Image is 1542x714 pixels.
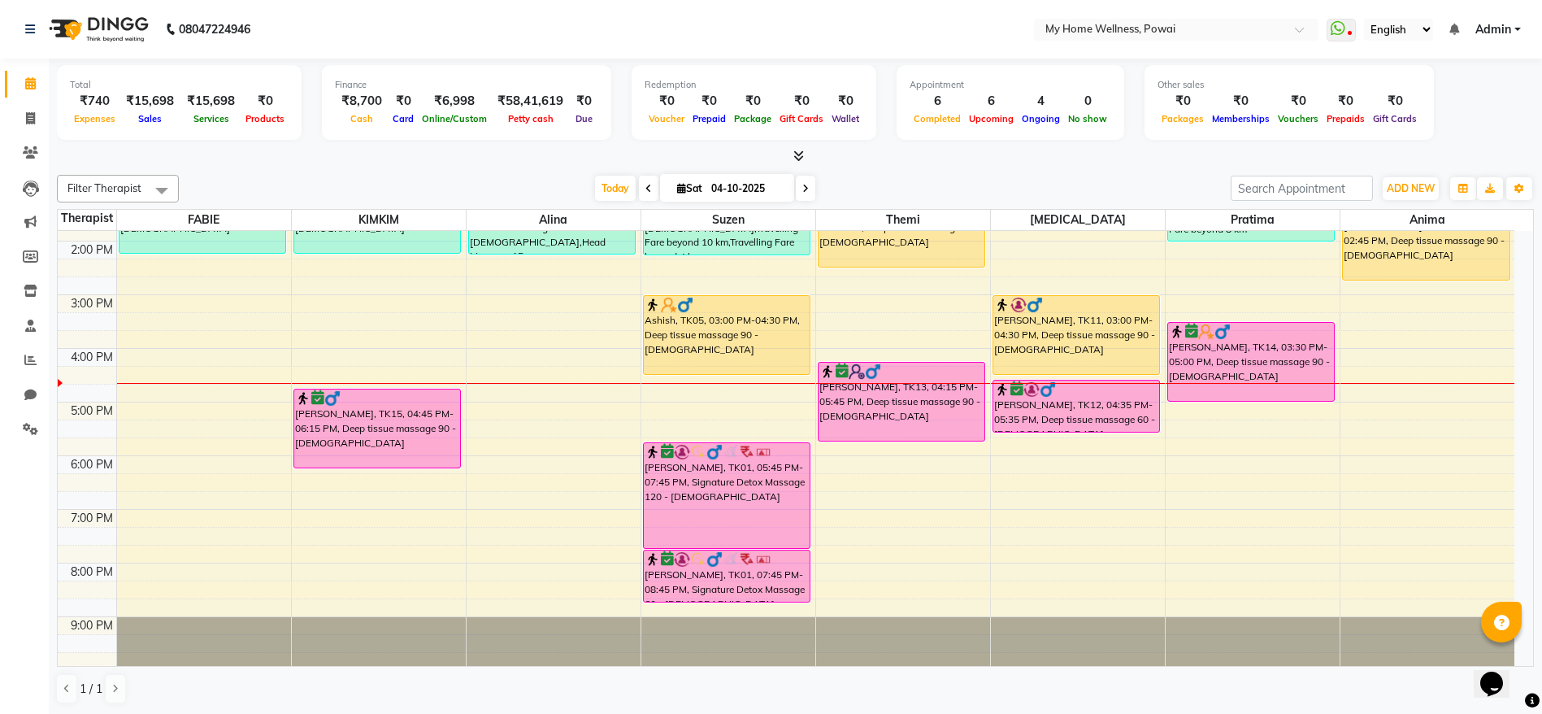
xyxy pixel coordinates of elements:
span: Products [241,113,289,124]
span: Prepaids [1323,113,1369,124]
span: Packages [1158,113,1208,124]
div: [PERSON_NAME], TK14, 03:30 PM-05:00 PM, Deep tissue massage 90 - [DEMOGRAPHIC_DATA] [1168,323,1335,401]
span: Gift Cards [775,113,827,124]
span: Completed [910,113,965,124]
span: Due [571,113,597,124]
div: ₹0 [1323,92,1369,111]
div: ₹0 [570,92,598,111]
span: Sat [673,182,706,194]
span: Upcoming [965,113,1018,124]
div: ₹6,998 [418,92,491,111]
span: 1 / 1 [80,681,102,698]
div: [PERSON_NAME], TK11, 03:00 PM-04:30 PM, Deep tissue massage 90 - [DEMOGRAPHIC_DATA] [993,296,1160,374]
div: 4:00 PM [67,349,116,366]
span: Card [389,113,418,124]
div: ₹8,700 [335,92,389,111]
span: Prepaid [688,113,730,124]
span: Vouchers [1274,113,1323,124]
div: ₹0 [1208,92,1274,111]
span: Sales [134,113,166,124]
div: 4 [1018,92,1064,111]
span: Voucher [645,113,688,124]
div: ₹0 [389,92,418,111]
div: [PERSON_NAME], TK15, 04:45 PM-06:15 PM, Deep tissue massage 90 - [DEMOGRAPHIC_DATA] [294,390,461,468]
span: Ongoing [1018,113,1064,124]
div: ₹0 [827,92,863,111]
div: Appointment [910,78,1111,92]
div: 0 [1064,92,1111,111]
button: ADD NEW [1383,177,1439,200]
img: logo [41,7,153,52]
div: Redemption [645,78,863,92]
span: No show [1064,113,1111,124]
div: ₹740 [70,92,119,111]
span: Today [595,176,636,201]
div: ₹0 [730,92,775,111]
span: Petty cash [504,113,558,124]
div: ₹0 [1158,92,1208,111]
div: 6 [910,92,965,111]
span: Online/Custom [418,113,491,124]
div: ₹0 [645,92,688,111]
div: ₹0 [1369,92,1421,111]
span: Expenses [70,113,119,124]
div: Other sales [1158,78,1421,92]
div: ₹0 [688,92,730,111]
span: Themi [816,210,990,230]
div: [PERSON_NAME], TK01, 05:45 PM-07:45 PM, Signature Detox Massage 120 - [DEMOGRAPHIC_DATA] [644,443,810,548]
span: Anima [1340,210,1515,230]
span: Package [730,113,775,124]
div: ₹0 [1274,92,1323,111]
span: Gift Cards [1369,113,1421,124]
span: Filter Therapist [67,181,141,194]
div: [PERSON_NAME], TK01, 07:45 PM-08:45 PM, Signature Detox Massage 60 - [DEMOGRAPHIC_DATA] [644,551,810,602]
b: 08047224946 [179,7,250,52]
div: ₹58,41,619 [491,92,570,111]
span: Admin [1475,21,1511,38]
span: Services [189,113,233,124]
div: 7:00 PM [67,510,116,527]
div: 5:00 PM [67,403,116,420]
div: ₹0 [775,92,827,111]
div: Ashish, TK05, 03:00 PM-04:30 PM, Deep tissue massage 90 - [DEMOGRAPHIC_DATA] [644,296,810,374]
div: Finance [335,78,598,92]
span: Suzen [641,210,815,230]
div: ₹15,698 [180,92,241,111]
div: 9:00 PM [67,617,116,634]
div: ₹0 [241,92,289,111]
span: Wallet [827,113,863,124]
span: [MEDICAL_DATA] [991,210,1165,230]
input: 2025-10-04 [706,176,788,201]
span: Pratima [1166,210,1340,230]
div: ₹15,698 [119,92,180,111]
span: ADD NEW [1387,182,1435,194]
iframe: chat widget [1474,649,1526,698]
div: 2:00 PM [67,242,116,259]
div: 8:00 PM [67,564,116,581]
span: FABIE [117,210,291,230]
span: Alina [467,210,641,230]
div: 3:00 PM [67,295,116,312]
input: Search Appointment [1231,176,1373,201]
span: KIMKIM [292,210,466,230]
div: [PERSON_NAME], TK13, 04:15 PM-05:45 PM, Deep tissue massage 90 - [DEMOGRAPHIC_DATA] [819,363,985,441]
div: [PERSON_NAME], TK09, 01:15 PM-02:45 PM, Deep tissue massage 90 - [DEMOGRAPHIC_DATA] [1343,202,1509,280]
div: Therapist [58,210,116,227]
div: 6:00 PM [67,456,116,473]
span: Memberships [1208,113,1274,124]
div: 6 [965,92,1018,111]
span: Cash [346,113,377,124]
div: [PERSON_NAME], TK12, 04:35 PM-05:35 PM, Deep tissue massage 60 - [DEMOGRAPHIC_DATA] [993,381,1160,432]
div: Total [70,78,289,92]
